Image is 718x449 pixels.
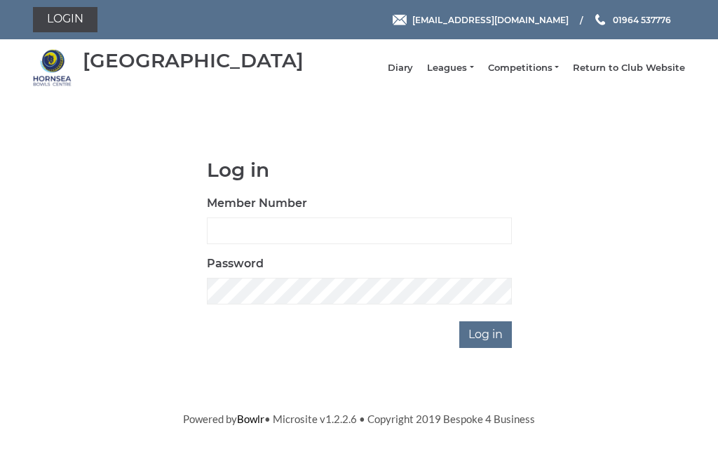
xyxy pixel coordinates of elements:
[388,62,413,74] a: Diary
[207,159,512,181] h1: Log in
[427,62,473,74] a: Leagues
[207,255,264,272] label: Password
[613,14,671,25] span: 01964 537776
[488,62,559,74] a: Competitions
[33,7,97,32] a: Login
[459,321,512,348] input: Log in
[33,48,72,87] img: Hornsea Bowls Centre
[183,413,535,425] span: Powered by • Microsite v1.2.2.6 • Copyright 2019 Bespoke 4 Business
[573,62,685,74] a: Return to Club Website
[595,14,605,25] img: Phone us
[393,13,569,27] a: Email [EMAIL_ADDRESS][DOMAIN_NAME]
[412,14,569,25] span: [EMAIL_ADDRESS][DOMAIN_NAME]
[83,50,304,72] div: [GEOGRAPHIC_DATA]
[207,195,307,212] label: Member Number
[393,15,407,25] img: Email
[237,413,264,425] a: Bowlr
[593,13,671,27] a: Phone us 01964 537776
